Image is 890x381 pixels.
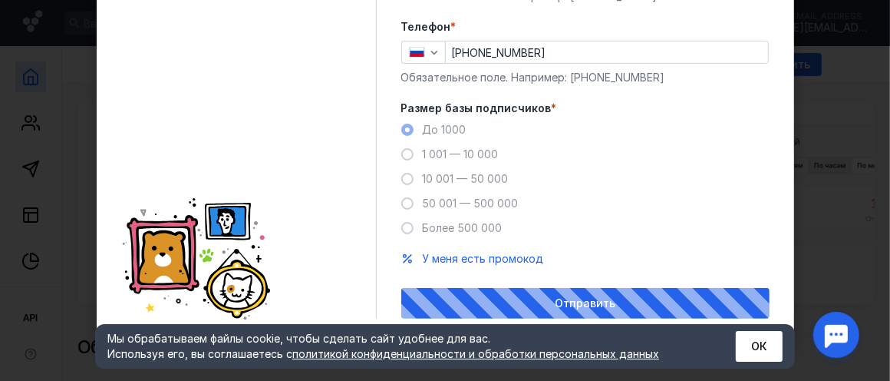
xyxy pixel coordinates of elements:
div: Мы обрабатываем файлы cookie, чтобы сделать сайт удобнее для вас. Используя его, вы соглашаетесь c [107,331,698,362]
button: ОК [736,331,783,362]
span: Телефон [401,19,451,35]
span: Размер базы подписчиков [401,101,552,116]
span: У меня есть промокод [423,252,544,265]
div: Обязательное поле. Например: [PHONE_NUMBER] [401,70,770,85]
button: У меня есть промокод [423,251,544,267]
a: политикой конфиденциальности и обработки персональных данных [292,347,659,360]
